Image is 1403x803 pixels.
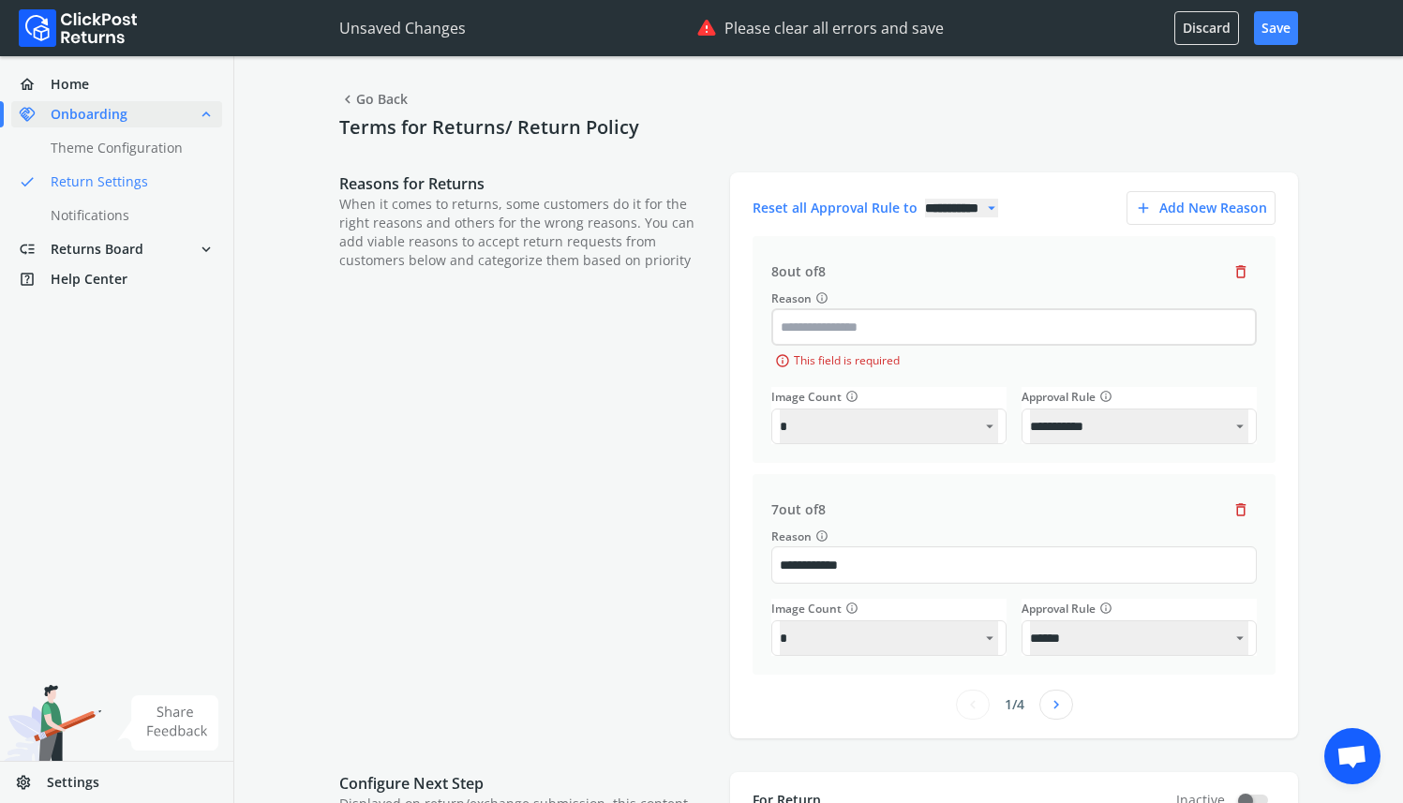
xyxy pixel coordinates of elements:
button: delete [1225,493,1257,527]
span: 8 out of 8 [771,262,826,281]
span: info [845,599,858,617]
span: 7 out of 8 [771,500,826,519]
span: expand_more [198,236,215,262]
span: Home [51,75,89,94]
span: chevron_left [339,86,356,112]
label: Reason [771,289,1257,308]
a: Notifications [11,202,245,229]
img: share feedback [117,695,219,751]
span: chevron_left [964,691,981,718]
span: info [815,289,828,307]
img: error [696,18,717,36]
button: info [1096,599,1112,618]
a: homeHome [11,71,222,97]
button: Save [1254,11,1298,45]
p: Configure Next Step [339,772,711,795]
img: Logo [19,9,138,47]
button: Discard [1174,11,1239,45]
span: Go Back [339,86,408,112]
div: Approval Rule [1022,387,1257,407]
span: done [19,169,36,195]
span: delete [1232,497,1249,523]
span: info [845,387,858,406]
p: Unsaved Changes [339,17,466,39]
label: Reason [771,527,1257,546]
a: doneReturn Settings [11,169,245,195]
span: info [1099,599,1112,617]
p: When it comes to returns, some customers do it for the right reasons and others for the wrong rea... [339,195,711,270]
div: Please clear all errors and save [696,17,944,39]
span: add [1135,195,1152,221]
span: info [815,527,828,545]
span: Reset all Approval Rule to [753,199,918,217]
button: Reason [812,527,828,546]
div: Approval Rule [1022,599,1257,618]
span: info [1099,387,1112,406]
button: info [842,599,858,618]
button: info [1096,387,1112,407]
p: Reasons for Returns [339,172,711,195]
span: low_priority [19,236,51,262]
div: Image Count [771,599,1007,618]
button: Reason [812,289,828,308]
div: Image Count [771,387,1007,407]
select: arrow_drop_down [925,199,998,217]
button: chevron_left [956,690,990,720]
button: delete [1225,255,1257,289]
span: Onboarding [51,105,127,124]
button: addAdd new reason [1127,191,1276,225]
a: Open chat [1324,728,1381,784]
span: expand_less [198,101,215,127]
span: 1 / 4 [1005,695,1024,714]
span: chevron_right [1048,691,1065,718]
a: help_centerHelp Center [11,266,222,292]
div: This field is required [771,349,1257,372]
a: Theme Configuration [11,135,245,161]
span: settings [15,769,47,796]
span: delete [1232,259,1249,285]
h4: Terms for Returns/ Return Policy [339,116,1298,139]
div: Add new reason [1135,195,1267,221]
span: handshake [19,101,51,127]
span: info [775,349,790,372]
span: Help Center [51,270,127,289]
span: help_center [19,266,51,292]
span: Returns Board [51,240,143,259]
button: chevron_right [1039,690,1073,720]
span: Settings [47,773,99,792]
button: info [842,387,858,407]
span: home [19,71,51,97]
